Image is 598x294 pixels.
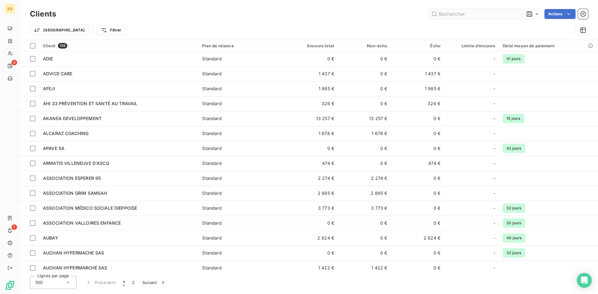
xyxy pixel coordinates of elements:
span: AUCHAN HYPERMACHE SAS [43,250,104,255]
td: 13 257 € [338,111,391,126]
span: - [493,100,495,107]
div: Plan de relance [202,43,281,48]
span: - [493,235,495,241]
td: 0 € [391,186,444,201]
td: 13 257 € [285,111,338,126]
h3: Clients [30,8,56,20]
button: Filtrer [97,25,125,35]
span: - [493,175,495,181]
span: ASSOCIATION MÉDICO SOCIALE DIEPPOISE [43,205,137,211]
div: Standard [202,205,221,211]
div: Standard [202,115,221,122]
td: 0 € [391,141,444,156]
td: 0 € [285,245,338,260]
button: Suivant [139,276,170,289]
span: - [493,145,495,152]
div: Standard [202,86,221,92]
span: Client [43,43,55,48]
span: 42 jours [503,144,525,153]
span: 1 [12,224,17,230]
span: AHI 33 PRÉVENTION ET SANTÉ AU TRAVAIL [43,101,138,106]
span: 40 jours [503,233,525,243]
td: 0 € [338,231,391,245]
td: 3 773 € [285,201,338,216]
span: - [493,86,495,92]
span: - [493,56,495,62]
div: Standard [202,265,221,271]
span: - [493,71,495,77]
button: Actions [544,9,576,19]
td: 0 € [338,96,391,111]
span: - [493,205,495,211]
td: 1 422 € [285,260,338,275]
td: 2 824 € [285,231,338,245]
span: - [493,190,495,196]
span: 41 jours [503,54,524,63]
td: 0 € [391,171,444,186]
span: ASSOCIATION ESPERER 95 [43,175,101,181]
td: 326 € [391,96,444,111]
td: 0 € [285,141,338,156]
span: - [493,265,495,271]
td: 1 437 € [285,66,338,81]
button: Précédent [82,276,119,289]
span: - [493,220,495,226]
span: AFEJI [43,86,55,91]
div: Échu [395,43,440,48]
td: 1 676 € [338,126,391,141]
span: 32 jours [503,203,525,213]
td: 2 885 € [285,186,338,201]
td: 0 € [338,245,391,260]
span: 158 [58,43,67,49]
td: 0 € [391,201,444,216]
div: Standard [202,145,221,152]
td: 0 € [338,66,391,81]
div: Standard [202,175,221,181]
span: AUCHAN HYPERMARCHÉ SAS [43,265,107,270]
td: 0 € [338,156,391,171]
td: 0 € [338,216,391,231]
td: 474 € [391,156,444,171]
span: ADVICE CARE [43,71,73,76]
div: Encours total [289,43,334,48]
td: 0 € [285,216,338,231]
span: ARMATIS VILLENEUVE D'ASCQ [43,161,109,166]
a: 3 [5,61,15,71]
div: Standard [202,130,221,137]
div: Standard [202,71,221,77]
div: Standard [202,160,221,166]
span: 100 [35,279,43,286]
span: 32 jours [503,248,525,258]
button: [GEOGRAPHIC_DATA] [30,25,89,35]
span: - [493,130,495,137]
td: 3 773 € [338,201,391,216]
img: Logo LeanPay [5,280,15,290]
td: 0 € [338,141,391,156]
div: Non-échu [342,43,387,48]
td: 2 885 € [338,186,391,201]
div: Standard [202,220,221,226]
td: 1 437 € [391,66,444,81]
td: 2 274 € [338,171,391,186]
span: 15 jours [503,114,524,123]
div: Open Intercom Messenger [577,273,592,288]
td: 0 € [338,51,391,66]
td: 2 824 € [391,231,444,245]
span: 20 jours [503,218,525,228]
td: 0 € [391,260,444,275]
span: APAVE SA [43,146,64,151]
td: 0 € [391,245,444,260]
span: - [493,115,495,122]
div: Limite d’encours [448,43,495,48]
td: 0 € [391,216,444,231]
span: ASSOCIATION GRIM SAMSAH [43,190,107,196]
div: Délai moyen de paiement [503,43,594,48]
td: 1 422 € [338,260,391,275]
td: 1 985 € [285,81,338,96]
div: Standard [202,100,221,107]
td: 326 € [285,96,338,111]
div: Standard [202,235,221,241]
span: 3 [12,60,17,65]
td: 0 € [338,81,391,96]
td: 0 € [285,51,338,66]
